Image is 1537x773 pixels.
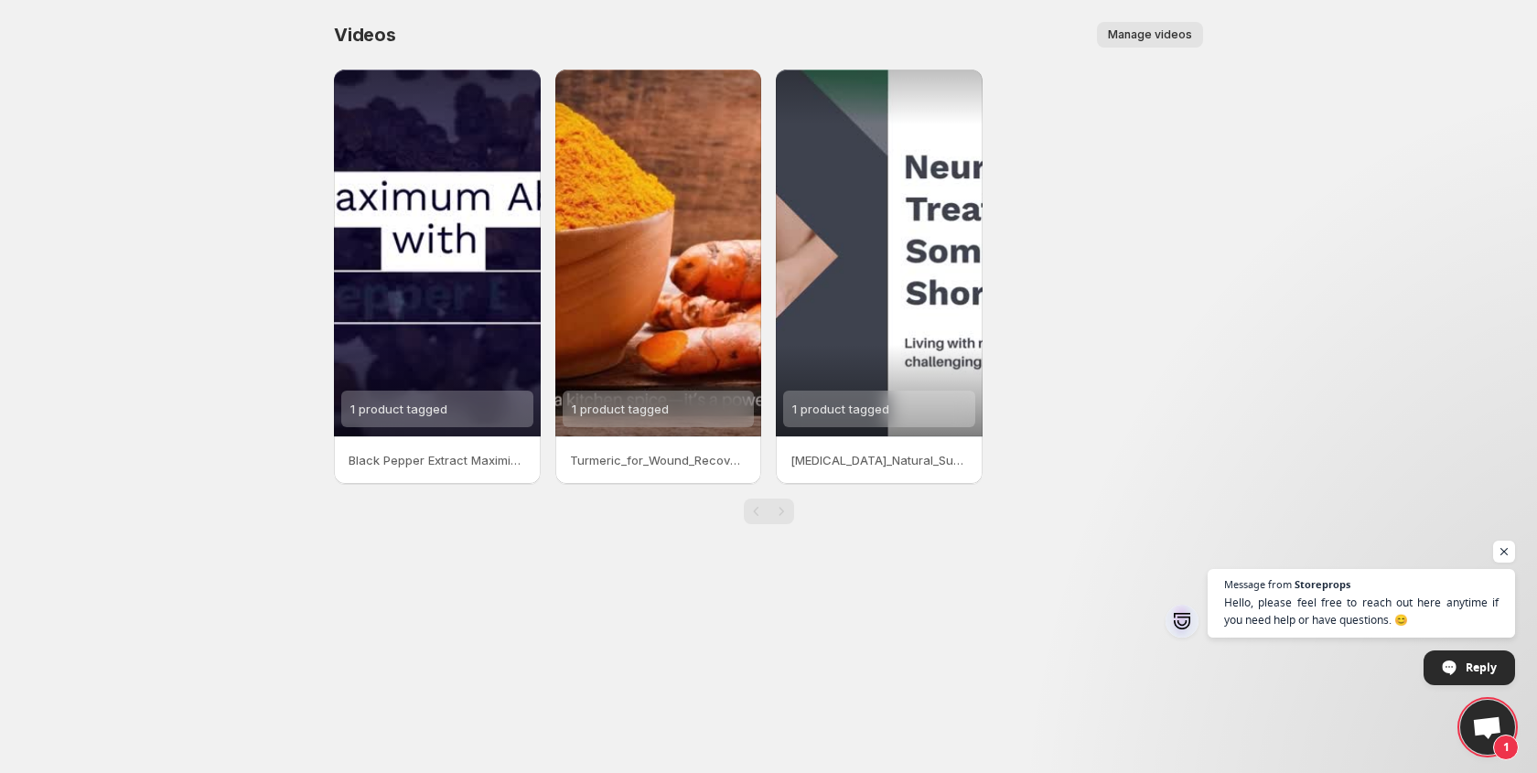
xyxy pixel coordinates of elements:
[1108,27,1192,42] span: Manage videos
[1224,594,1499,628] span: Hello, please feel free to reach out here anytime if you need help or have questions. 😊
[350,402,447,416] span: 1 product tagged
[572,402,669,416] span: 1 product tagged
[334,24,396,46] span: Videos
[349,451,526,469] p: Black Pepper Extract Maximizes Absorption
[790,451,968,469] p: [MEDICAL_DATA]_Natural_Support_Options 1
[1466,651,1497,683] span: Reply
[1295,579,1350,589] span: Storeprops
[744,499,794,524] nav: Pagination
[1460,700,1515,755] a: Open chat
[570,451,747,469] p: Turmeric_for_Wound_Recovery 1
[792,402,889,416] span: 1 product tagged
[1224,579,1292,589] span: Message from
[1493,735,1519,760] span: 1
[1097,22,1203,48] button: Manage videos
